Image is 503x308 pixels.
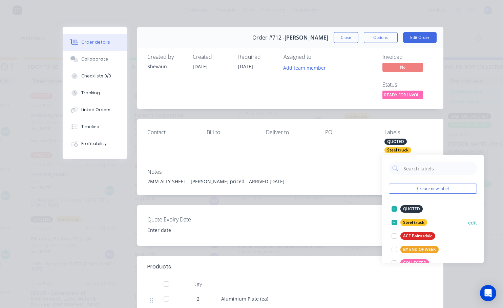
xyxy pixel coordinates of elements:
[81,90,100,96] div: Tracking
[285,34,328,41] span: [PERSON_NAME]
[63,51,127,68] button: Collaborate
[63,101,127,118] button: Linked Orders
[147,54,185,60] div: Created by
[389,245,441,254] button: BY END OF WEEK
[193,63,208,70] span: [DATE]
[284,54,351,60] div: Assigned to
[178,278,218,291] div: Qty
[221,295,268,302] span: Aluminium Plate (ea)
[143,225,227,235] input: Enter date
[389,184,477,194] button: Create new label
[400,232,435,240] div: ACE Bairnsdale
[334,32,358,43] button: Close
[403,32,437,43] button: Edit Order
[384,147,411,153] div: Steel truck
[63,68,127,85] button: Checklists 0/0
[81,56,108,62] div: Collaborate
[147,129,196,136] div: Contact
[207,129,255,136] div: Bill to
[147,63,185,70] div: Shevaun
[147,169,433,175] div: Notes
[238,54,275,60] div: Required
[382,63,423,71] span: No
[382,54,433,60] div: Invoiced
[197,295,200,302] span: 2
[81,141,107,147] div: Profitability
[81,107,110,113] div: Linked Orders
[480,285,496,301] div: Open Intercom Messenger
[63,34,127,51] button: Order details
[147,178,433,185] div: 2MM ALLY SHEET - [PERSON_NAME] priced - ARRIVED [DATE]
[63,85,127,101] button: Tracking
[266,129,314,136] div: Deliver to
[364,32,398,43] button: Options
[400,246,439,253] div: BY END OF WEEK
[400,205,423,213] div: QUOTED
[284,63,330,72] button: Add team member
[468,219,477,226] button: edit
[193,54,230,60] div: Created
[238,63,253,70] span: [DATE]
[147,215,232,223] label: Quote Expiry Date
[389,218,430,227] button: Steel truck
[81,73,111,79] div: Checklists 0/0
[81,39,110,45] div: Order details
[384,129,433,136] div: Labels
[382,81,433,88] div: Status
[403,162,474,175] input: Search labels
[382,91,423,99] span: READY FOR INVOI...
[81,124,99,130] div: Timeline
[389,258,432,268] button: COLLECTED
[325,129,374,136] div: PO
[389,231,438,241] button: ACE Bairnsdale
[400,259,429,267] div: COLLECTED
[382,91,423,101] button: READY FOR INVOI...
[279,63,329,72] button: Add team member
[63,118,127,135] button: Timeline
[400,219,427,226] div: Steel truck
[252,34,285,41] span: Order #712 -
[389,204,425,214] button: QUOTED
[384,139,407,145] div: QUOTED
[147,263,171,271] div: Products
[63,135,127,152] button: Profitability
